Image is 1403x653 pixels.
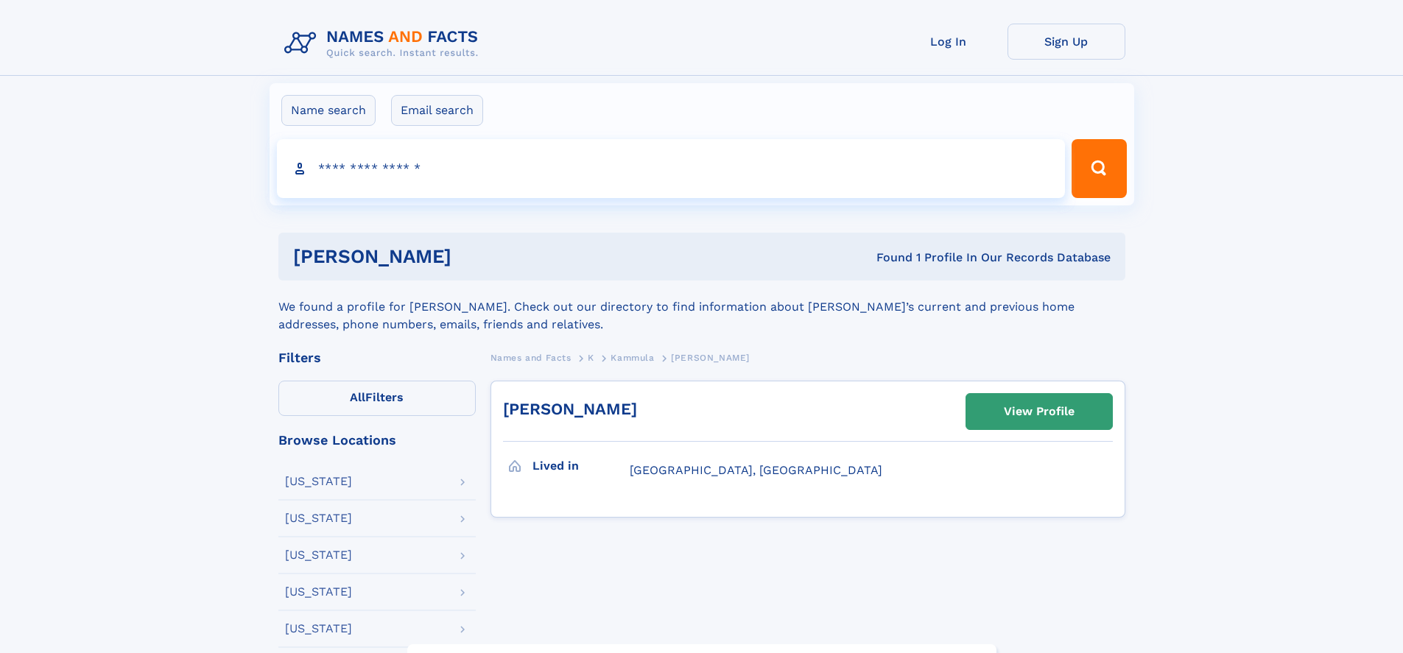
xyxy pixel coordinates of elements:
[588,348,594,367] a: K
[285,476,352,487] div: [US_STATE]
[664,250,1111,266] div: Found 1 Profile In Our Records Database
[278,351,476,364] div: Filters
[285,512,352,524] div: [US_STATE]
[966,394,1112,429] a: View Profile
[281,95,376,126] label: Name search
[532,453,630,479] h3: Lived in
[285,623,352,635] div: [US_STATE]
[490,348,572,367] a: Names and Facts
[350,390,365,404] span: All
[611,348,654,367] a: Kammula
[671,353,750,363] span: [PERSON_NAME]
[611,353,654,363] span: Kammula
[391,95,483,126] label: Email search
[1072,139,1126,198] button: Search Button
[278,434,476,447] div: Browse Locations
[630,463,882,477] span: [GEOGRAPHIC_DATA], [GEOGRAPHIC_DATA]
[278,24,490,63] img: Logo Names and Facts
[588,353,594,363] span: K
[277,139,1066,198] input: search input
[278,280,1125,333] div: We found a profile for [PERSON_NAME]. Check out our directory to find information about [PERSON_N...
[285,549,352,561] div: [US_STATE]
[1004,395,1075,428] div: View Profile
[1008,24,1125,60] a: Sign Up
[285,586,352,598] div: [US_STATE]
[293,247,664,266] h1: [PERSON_NAME]
[278,381,476,416] label: Filters
[503,400,637,418] a: [PERSON_NAME]
[890,24,1008,60] a: Log In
